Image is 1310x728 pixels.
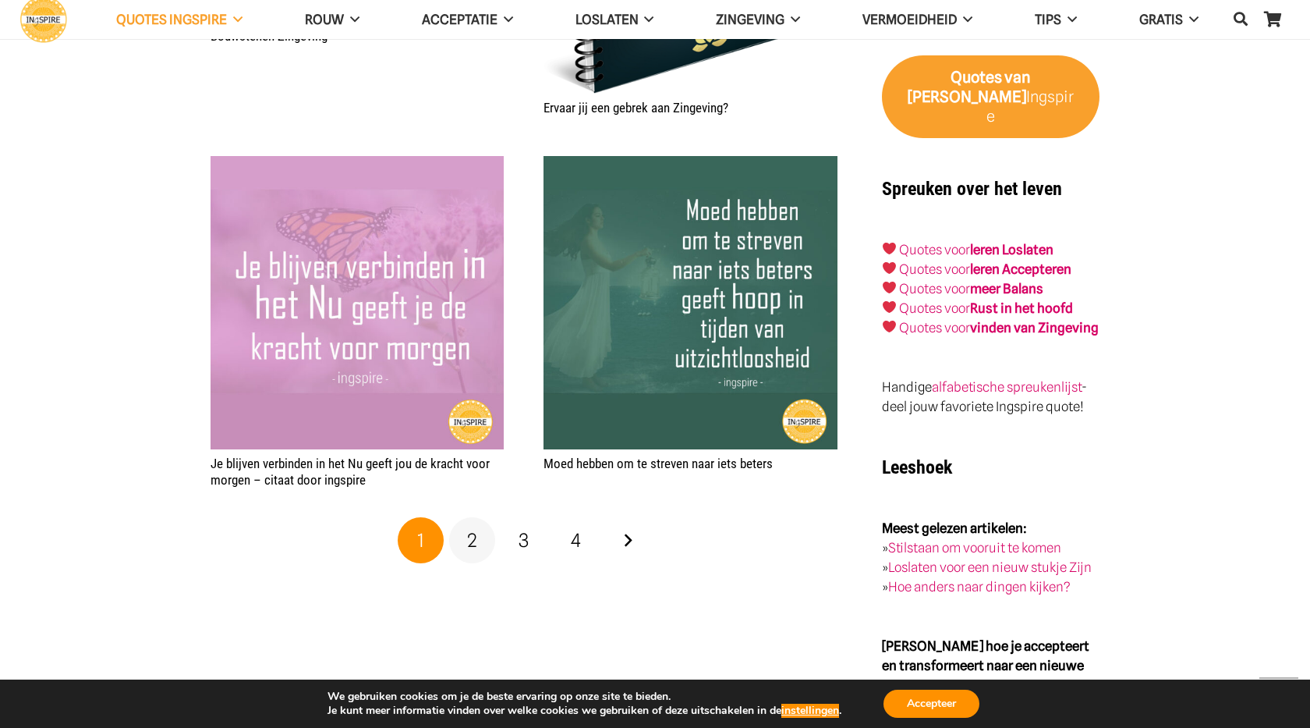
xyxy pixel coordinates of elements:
strong: Spreuken over het leven [882,178,1062,200]
a: Terug naar top [1259,677,1298,716]
strong: [PERSON_NAME] hoe je accepteert en transformeert naar een nieuwe manier van Zijn: [882,638,1089,693]
span: ROUW [305,12,344,27]
span: Pagina 1 [398,517,444,564]
a: Moed hebben om te streven naar iets beters [543,456,773,471]
a: Pagina 2 [449,517,496,564]
a: leren Loslaten [970,242,1053,257]
span: Acceptatie [422,12,497,27]
a: Quotes voor [899,261,970,277]
a: Zoeken [1225,1,1256,38]
img: Je blijven verbinden in het Nu geeft je de kracht voor morgen - krachtspreuk ingspire [211,156,504,449]
a: Pagina 3 [501,517,547,564]
span: TIPS [1035,12,1061,27]
span: Loslaten [575,12,639,27]
a: leren Accepteren [970,261,1071,277]
img: ❤ [883,320,896,333]
span: Zingeving [716,12,784,27]
a: Loslaten voor een nieuw stukje Zijn [888,559,1092,575]
a: Quotes voormeer Balans [899,281,1043,297]
span: QUOTES INGSPIRE [116,12,227,27]
p: We gebruiken cookies om je de beste ervaring op onze site te bieden. [327,690,841,704]
img: ❤ [883,242,896,255]
a: Quotes voorRust in het hoofd [899,300,1073,316]
button: Accepteer [883,690,979,718]
a: Stilstaan om vooruit te komen [888,540,1061,556]
a: Je blijven verbinden in het Nu geeft jou de kracht voor morgen – citaat door ingspire [211,456,490,487]
span: GRATIS [1139,12,1183,27]
span: 4 [571,529,581,552]
a: Hoe anders naar dingen kijken? [888,579,1071,595]
strong: vinden van Zingeving [970,320,1099,336]
strong: Quotes [951,68,1002,87]
a: Quotes voor [899,242,970,257]
button: instellingen [781,704,839,718]
p: Je kunt meer informatie vinden over welke cookies we gebruiken of deze uitschakelen in de . [327,704,841,718]
span: 2 [467,529,477,552]
strong: Leeshoek [882,456,952,478]
a: Quotes van [PERSON_NAME]Ingspire [882,55,1099,138]
a: Moed hebben om te streven naar iets beters [543,158,837,173]
span: 3 [519,529,529,552]
a: Quotes voorvinden van Zingeving [899,320,1099,336]
strong: Meest gelezen artikelen: [882,520,1027,536]
a: Je blijven verbinden in het Nu geeft jou de kracht voor morgen – citaat door ingspire [211,158,504,173]
img: ❤ [883,300,896,314]
img: ❤ [883,261,896,275]
span: VERMOEIDHEID [862,12,957,27]
a: Ervaar jij een gebrek aan Zingeving? [543,100,728,115]
span: 1 [417,529,424,552]
p: » » » [882,519,1099,597]
strong: meer Balans [970,281,1043,297]
a: Pagina 4 [552,517,599,564]
strong: van [PERSON_NAME] [908,68,1031,106]
img: ❤ [883,281,896,294]
strong: Rust in het hoofd [970,300,1073,316]
a: alfabetische spreukenlijst [932,379,1082,395]
img: Prachtig citiaat: • Moed hebben om te streven naar iets beters geeft hoop in uitzichtloze tijden ... [543,156,837,449]
p: Handige - deel jouw favoriete Ingspire quote! [882,378,1099,417]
